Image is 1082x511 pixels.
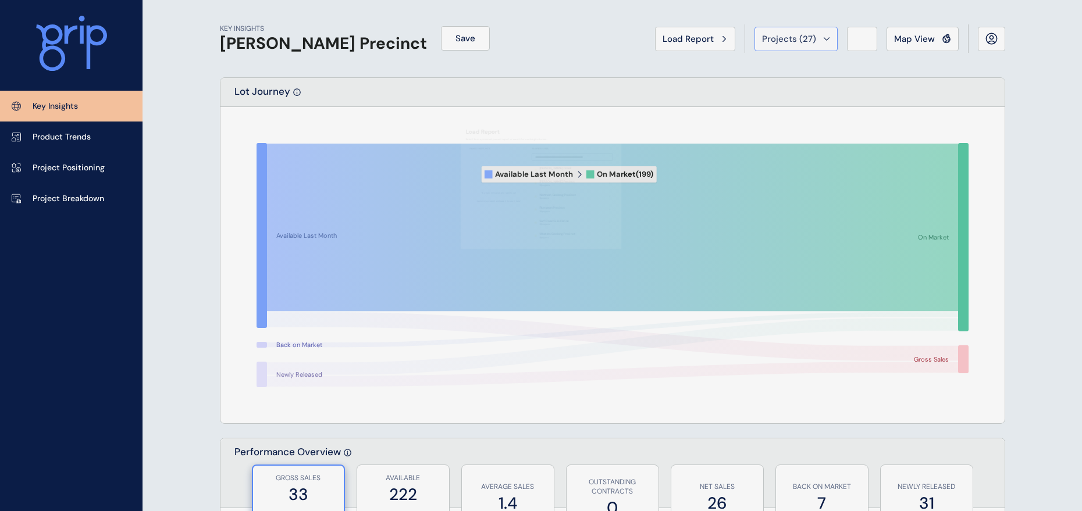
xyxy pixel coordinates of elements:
[259,473,338,483] p: GROSS SALES
[468,482,548,492] p: AVERAGE SALES
[33,162,105,174] p: Project Positioning
[33,131,91,143] p: Product Trends
[887,482,967,492] p: NEWLY RELEASED
[894,33,935,45] span: Map View
[782,482,862,492] p: BACK ON MARKET
[754,27,838,51] button: Projects (27)
[259,483,338,506] label: 33
[677,482,757,492] p: NET SALES
[33,193,104,205] p: Project Breakdown
[234,85,290,106] p: Lot Journey
[572,477,653,497] p: OUTSTANDING CONTRACTS
[220,24,427,34] p: KEY INSIGHTS
[762,33,816,45] span: Projects ( 27 )
[220,34,427,53] h1: [PERSON_NAME] Precinct
[655,27,735,51] button: Load Report
[363,473,443,483] p: AVAILABLE
[363,483,443,506] label: 222
[441,26,490,51] button: Save
[663,33,714,45] span: Load Report
[455,33,475,44] span: Save
[234,445,341,508] p: Performance Overview
[33,101,78,112] p: Key Insights
[887,27,959,51] button: Map View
